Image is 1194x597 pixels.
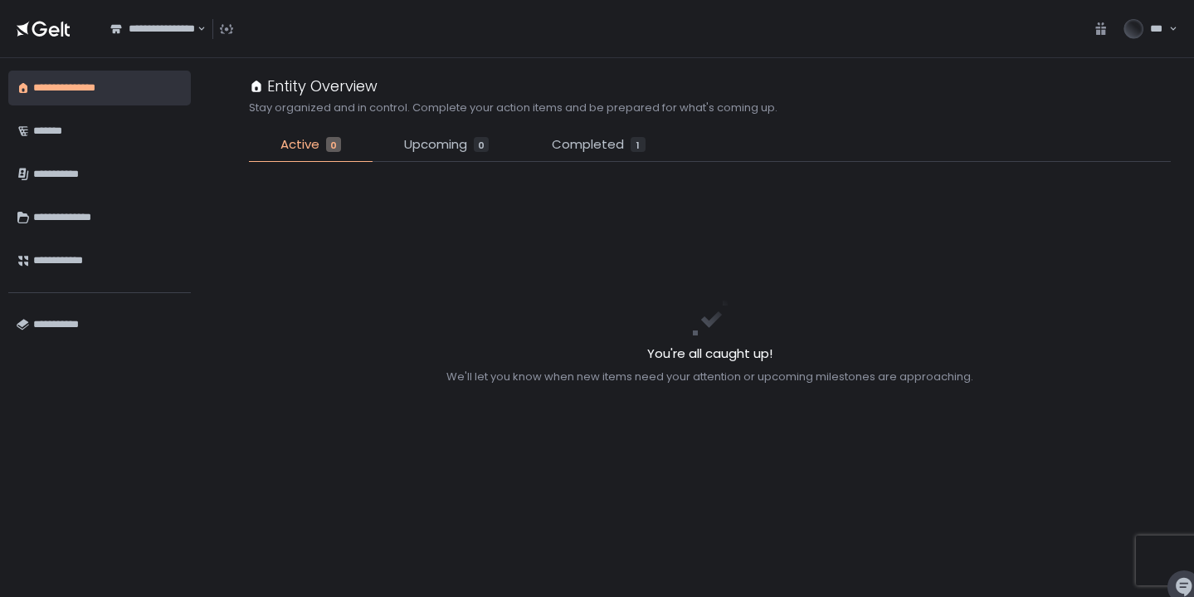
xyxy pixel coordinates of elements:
div: Search for option [100,12,206,46]
h2: You're all caught up! [446,345,973,364]
div: Entity Overview [249,75,378,97]
span: Completed [552,135,624,154]
span: Upcoming [404,135,467,154]
div: 0 [326,137,341,152]
h2: Stay organized and in control. Complete your action items and be prepared for what's coming up. [249,100,777,115]
span: Active [280,135,319,154]
input: Search for option [195,21,196,37]
div: 1 [631,137,646,152]
div: We'll let you know when new items need your attention or upcoming milestones are approaching. [446,369,973,384]
div: 0 [474,137,489,152]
